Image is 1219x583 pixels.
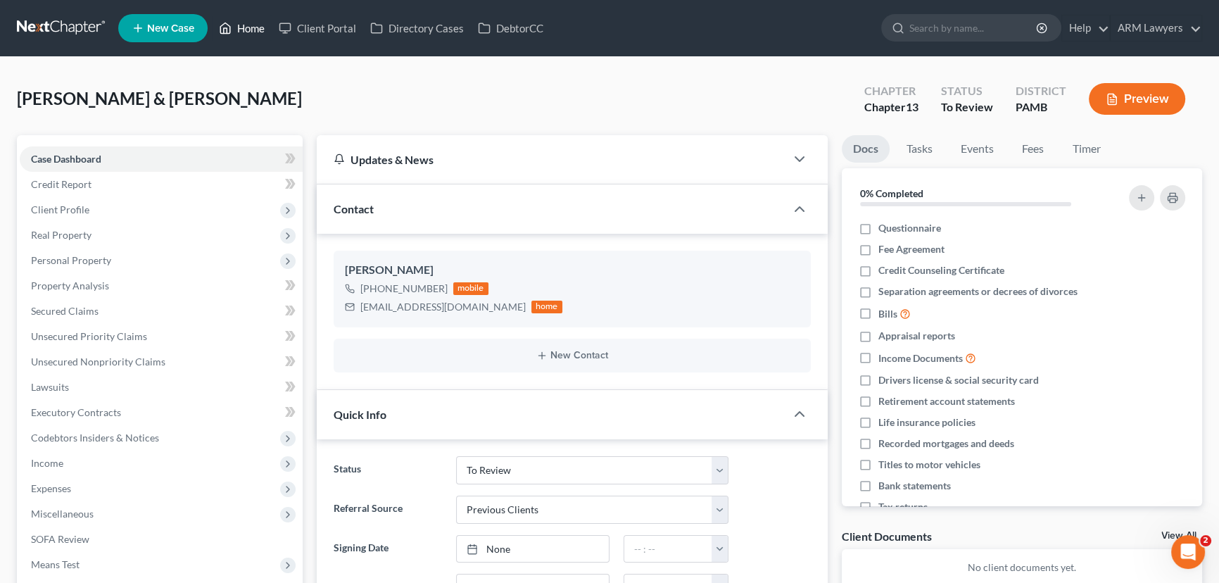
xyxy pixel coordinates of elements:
a: ARM Lawyers [1111,15,1201,41]
div: Updates & News [334,152,769,167]
div: [PHONE_NUMBER] [360,282,448,296]
div: District [1016,83,1066,99]
span: Lawsuits [31,381,69,393]
span: Codebtors Insiders & Notices [31,432,159,444]
input: Search by name... [909,15,1038,41]
a: Property Analysis [20,273,303,299]
span: Appraisal reports [878,329,955,343]
span: Quick Info [334,408,386,421]
a: Executory Contracts [20,400,303,425]
span: Separation agreements or decrees of divorces [878,284,1078,299]
div: PAMB [1016,99,1066,115]
span: Bank statements [878,479,951,493]
a: View All [1161,531,1196,541]
div: [EMAIL_ADDRESS][DOMAIN_NAME] [360,300,526,314]
a: Case Dashboard [20,146,303,172]
span: Client Profile [31,203,89,215]
span: Credit Counseling Certificate [878,263,1004,277]
a: Home [212,15,272,41]
div: mobile [453,282,488,295]
label: Status [327,456,449,484]
label: Signing Date [327,535,449,563]
span: Bills [878,307,897,321]
a: None [457,536,608,563]
a: Docs [842,135,890,163]
span: Fee Agreement [878,242,945,256]
span: New Case [147,23,194,34]
a: Tasks [895,135,944,163]
button: New Contact [345,350,800,361]
iframe: Intercom live chat [1171,535,1205,569]
a: Timer [1061,135,1112,163]
span: SOFA Review [31,533,89,545]
a: Client Portal [272,15,363,41]
span: Personal Property [31,254,111,266]
label: Referral Source [327,496,449,524]
span: Means Test [31,558,80,570]
a: DebtorCC [471,15,550,41]
a: Help [1062,15,1109,41]
span: Unsecured Priority Claims [31,330,147,342]
span: Secured Claims [31,305,99,317]
a: Events [949,135,1005,163]
strong: 0% Completed [860,187,923,199]
span: Life insurance policies [878,415,975,430]
span: Income [31,457,63,469]
span: 13 [906,100,918,113]
a: Directory Cases [363,15,471,41]
button: Preview [1089,83,1185,115]
span: Executory Contracts [31,406,121,418]
a: SOFA Review [20,527,303,552]
div: [PERSON_NAME] [345,262,800,279]
span: Unsecured Nonpriority Claims [31,356,165,368]
span: Case Dashboard [31,153,101,165]
div: Status [941,83,993,99]
span: Income Documents [878,351,963,365]
p: No client documents yet. [853,560,1192,575]
input: -- : -- [624,536,713,563]
div: home [531,301,562,313]
span: Tax returns [878,500,928,514]
a: Lawsuits [20,375,303,400]
span: Recorded mortgages and deeds [878,437,1014,451]
span: [PERSON_NAME] & [PERSON_NAME] [17,88,302,108]
span: Contact [334,202,374,215]
span: Real Property [31,229,91,241]
span: Questionnaire [878,221,941,235]
span: Property Analysis [31,280,109,291]
span: Expenses [31,482,71,494]
a: Fees [1011,135,1056,163]
div: To Review [941,99,993,115]
span: Titles to motor vehicles [878,458,980,472]
span: 2 [1200,535,1211,546]
span: Credit Report [31,178,91,190]
a: Secured Claims [20,299,303,324]
a: Unsecured Nonpriority Claims [20,349,303,375]
span: Drivers license & social security card [878,373,1039,387]
span: Retirement account statements [878,394,1015,408]
div: Chapter [864,83,918,99]
a: Unsecured Priority Claims [20,324,303,349]
span: Miscellaneous [31,508,94,520]
a: Credit Report [20,172,303,197]
div: Client Documents [842,529,932,544]
div: Chapter [864,99,918,115]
